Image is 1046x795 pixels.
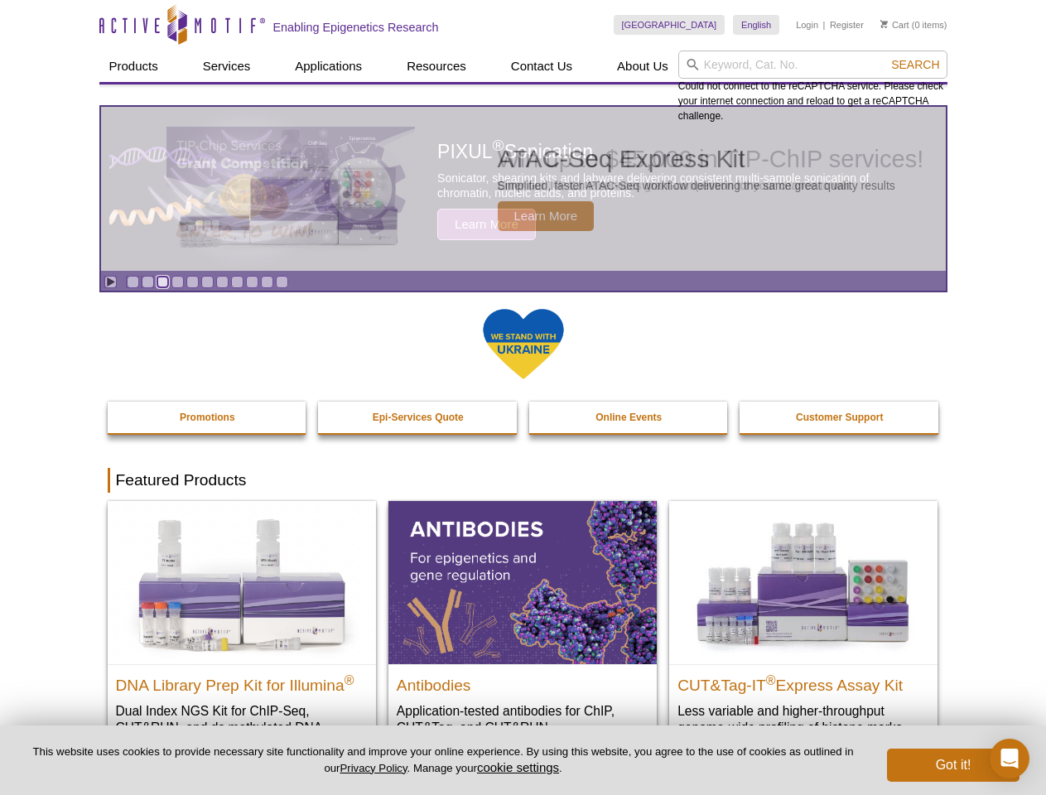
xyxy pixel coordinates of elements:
a: Go to slide 1 [127,276,139,288]
a: Services [193,51,261,82]
h2: Enabling Epigenetics Research [273,20,439,35]
a: Online Events [529,402,730,433]
img: We Stand With Ukraine [482,307,565,381]
img: CUT&Tag-IT® Express Assay Kit [669,501,938,663]
div: Could not connect to the reCAPTCHA service. Please check your internet connection and reload to g... [678,51,947,123]
li: (0 items) [880,15,947,35]
a: Products [99,51,168,82]
p: This website uses cookies to provide necessary site functionality and improve your online experie... [27,744,860,776]
a: All Antibodies Antibodies Application-tested antibodies for ChIP, CUT&Tag, and CUT&RUN. [388,501,657,752]
a: Go to slide 7 [216,276,229,288]
a: Login [796,19,818,31]
a: Go to slide 10 [261,276,273,288]
a: Cart [880,19,909,31]
a: Promotions [108,402,308,433]
a: Go to slide 11 [276,276,288,288]
img: DNA Library Prep Kit for Illumina [108,501,376,663]
p: Dual Index NGS Kit for ChIP-Seq, CUT&RUN, and ds methylated DNA assays. [116,702,368,753]
a: Epi-Services Quote [318,402,518,433]
a: Applications [285,51,372,82]
h2: Antibodies [397,669,648,694]
a: Toggle autoplay [104,276,117,288]
a: Go to slide 2 [142,276,154,288]
p: Application-tested antibodies for ChIP, CUT&Tag, and CUT&RUN. [397,702,648,736]
img: Your Cart [880,20,888,28]
a: [GEOGRAPHIC_DATA] [614,15,725,35]
h2: CUT&Tag-IT Express Assay Kit [677,669,929,694]
input: Keyword, Cat. No. [678,51,947,79]
a: Go to slide 3 [157,276,169,288]
button: Search [886,57,944,72]
a: Go to slide 4 [171,276,184,288]
a: Go to slide 5 [186,276,199,288]
strong: Epi-Services Quote [373,412,464,423]
a: Go to slide 6 [201,276,214,288]
a: English [733,15,779,35]
a: Go to slide 8 [231,276,243,288]
h2: DNA Library Prep Kit for Illumina [116,669,368,694]
span: Search [891,58,939,71]
a: Contact Us [501,51,582,82]
a: Go to slide 9 [246,276,258,288]
a: About Us [607,51,678,82]
div: Open Intercom Messenger [990,739,1029,778]
h2: Featured Products [108,468,939,493]
img: All Antibodies [388,501,657,663]
p: Less variable and higher-throughput genome-wide profiling of histone marks​. [677,702,929,736]
strong: Promotions [180,412,235,423]
a: Resources [397,51,476,82]
a: Register [830,19,864,31]
strong: Online Events [595,412,662,423]
button: Got it! [887,749,1019,782]
strong: Customer Support [796,412,883,423]
button: cookie settings [477,760,559,774]
a: DNA Library Prep Kit for Illumina DNA Library Prep Kit for Illumina® Dual Index NGS Kit for ChIP-... [108,501,376,768]
a: Privacy Policy [340,762,407,774]
sup: ® [345,672,354,687]
a: CUT&Tag-IT® Express Assay Kit CUT&Tag-IT®Express Assay Kit Less variable and higher-throughput ge... [669,501,938,752]
li: | [823,15,826,35]
sup: ® [766,672,776,687]
a: Customer Support [740,402,940,433]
